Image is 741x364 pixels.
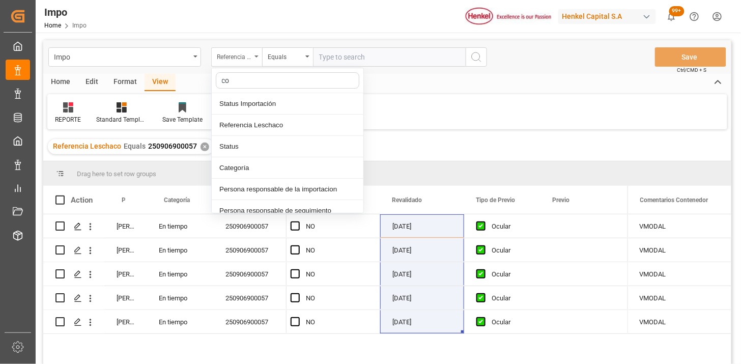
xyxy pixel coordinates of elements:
[262,47,313,67] button: open menu
[492,287,528,310] div: Ocular
[553,197,570,204] span: Previo
[677,66,707,74] span: Ctrl/CMD + S
[212,93,363,115] div: Status Importación
[43,74,78,91] div: Home
[124,142,146,150] span: Equals
[628,238,731,262] div: Press SPACE to select this row.
[213,262,287,286] div: 250906900057
[212,115,363,136] div: Referencia Leschaco
[492,239,528,262] div: Ocular
[492,311,528,334] div: Ocular
[201,143,209,151] div: ✕
[380,262,464,286] div: [DATE]
[148,142,197,150] span: 250906900057
[628,238,731,262] div: VMODAL
[268,50,302,62] div: Equals
[380,310,464,333] div: [DATE]
[628,310,731,333] div: VMODAL
[380,286,464,310] div: [DATE]
[628,286,731,310] div: Press SPACE to select this row.
[306,263,368,286] div: NO
[216,72,359,89] input: Search
[147,262,213,286] div: En tiempo
[628,286,731,310] div: VMODAL
[558,7,660,26] button: Henkel Capital S.A
[492,263,528,286] div: Ocular
[104,262,147,286] div: [PERSON_NAME]
[44,22,61,29] a: Home
[660,5,683,28] button: show 100 new notifications
[78,74,106,91] div: Edit
[628,262,731,286] div: Press SPACE to select this row.
[213,310,287,333] div: 250906900057
[53,142,121,150] span: Referencia Leschaco
[380,214,464,238] div: [DATE]
[71,195,93,205] div: Action
[43,214,287,238] div: Press SPACE to select this row.
[43,238,287,262] div: Press SPACE to select this row.
[104,238,147,262] div: [PERSON_NAME]
[104,310,147,333] div: [PERSON_NAME]
[466,47,487,67] button: search button
[43,286,287,310] div: Press SPACE to select this row.
[54,50,190,63] div: Impo
[380,238,464,262] div: [DATE]
[106,74,145,91] div: Format
[164,197,190,204] span: Categoría
[145,74,176,91] div: View
[306,311,368,334] div: NO
[147,214,213,238] div: En tiempo
[212,200,363,221] div: Persona responsable de seguimiento
[212,157,363,179] div: Categoría
[392,197,422,204] span: Revalidado
[43,262,287,286] div: Press SPACE to select this row.
[628,214,731,238] div: Press SPACE to select this row.
[628,262,731,286] div: VMODAL
[213,214,287,238] div: 250906900057
[476,197,516,204] span: Tipo de Previo
[306,215,368,238] div: NO
[212,179,363,200] div: Persona responsable de la importacion
[43,310,287,334] div: Press SPACE to select this row.
[48,47,201,67] button: open menu
[212,136,363,157] div: Status
[306,239,368,262] div: NO
[306,287,368,310] div: NO
[313,47,466,67] input: Type to search
[147,286,213,310] div: En tiempo
[55,115,81,124] div: REPORTE
[104,286,147,310] div: [PERSON_NAME]
[104,214,147,238] div: [PERSON_NAME]
[213,238,287,262] div: 250906900057
[628,310,731,334] div: Press SPACE to select this row.
[122,197,125,204] span: Persona responsable de seguimiento
[96,115,147,124] div: Standard Templates
[213,286,287,310] div: 250906900057
[466,8,551,25] img: Henkel%20logo.jpg_1689854090.jpg
[492,215,528,238] div: Ocular
[77,170,156,178] span: Drag here to set row groups
[683,5,706,28] button: Help Center
[211,47,262,67] button: close menu
[640,197,708,204] span: Comentarios Contenedor
[558,9,656,24] div: Henkel Capital S.A
[669,6,685,16] span: 99+
[162,115,203,124] div: Save Template
[147,238,213,262] div: En tiempo
[628,214,731,238] div: VMODAL
[44,5,87,20] div: Impo
[655,47,726,67] button: Save
[147,310,213,333] div: En tiempo
[217,50,251,62] div: Referencia Leschaco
